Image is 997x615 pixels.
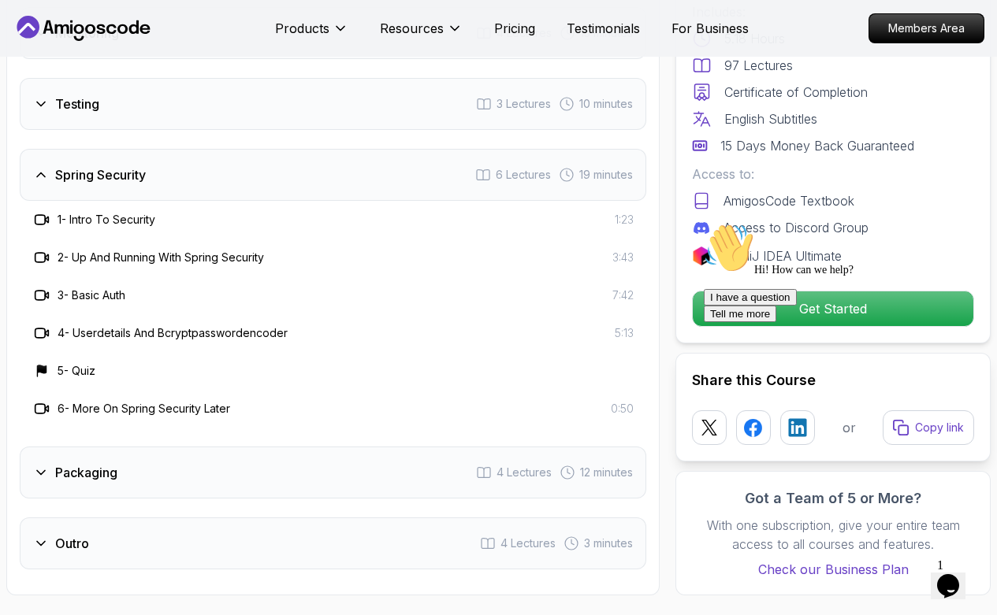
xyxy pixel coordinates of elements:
p: English Subtitles [724,109,817,128]
h3: 2 - Up And Running With Spring Security [58,250,264,265]
button: Outro4 Lectures 3 minutes [20,517,646,569]
span: 6 Lectures [496,167,551,183]
span: 1:23 [615,212,634,228]
p: Get Started [693,291,973,326]
h3: 4 - Userdetails And Bcryptpasswordencoder [58,325,288,341]
span: 5:13 [615,325,634,341]
h3: Packaging [55,463,117,482]
button: Packaging4 Lectures 12 minutes [20,446,646,498]
h2: Share this Course [692,369,974,391]
a: Members Area [869,13,984,43]
p: AmigosCode Textbook [724,191,854,210]
h3: Outro [55,534,89,553]
h3: Testing [55,94,99,113]
img: :wave: [6,6,57,57]
span: 12 minutes [580,465,633,480]
p: Certificate of Completion [724,83,868,102]
button: Tell me more [6,89,79,106]
span: 4 Lectures [500,535,556,551]
a: Pricing [494,19,535,38]
p: With one subscription, give your entire team access to all courses and features. [692,516,974,554]
img: jetbrains logo [692,246,711,265]
span: 7:42 [612,287,634,303]
iframe: chat widget [698,217,981,544]
span: 3 minutes [584,535,633,551]
button: Testing3 Lectures 10 minutes [20,78,646,130]
button: Spring Security6 Lectures 19 minutes [20,149,646,201]
a: Check our Business Plan [692,560,974,579]
p: 15 Days Money Back Guaranteed [720,136,914,155]
button: Get Started [692,291,974,327]
span: 0:50 [611,401,634,417]
span: 3:43 [612,250,634,265]
button: Resources [380,19,463,50]
h3: Spring Security [55,165,146,184]
a: For Business [671,19,749,38]
p: Members Area [869,14,984,43]
span: 10 minutes [579,96,633,112]
h3: 5 - Quiz [58,363,95,379]
p: Access to: [692,165,974,183]
h3: 3 - Basic Auth [58,287,125,303]
h3: 6 - More On Spring Security Later [58,401,230,417]
p: Products [275,19,329,38]
h3: Got a Team of 5 or More? [692,487,974,509]
h3: 1 - Intro To Security [58,212,155,228]
p: Resources [380,19,444,38]
div: 👋Hi! How can we help?I have a questionTell me more [6,6,290,106]
p: 97 Lectures [724,56,793,75]
button: I have a question [6,72,99,89]
iframe: chat widget [931,552,981,599]
span: Hi! How can we help? [6,47,156,59]
span: 4 Lectures [497,465,552,480]
span: 3 Lectures [497,96,551,112]
a: Testimonials [567,19,640,38]
button: Products [275,19,348,50]
span: 19 minutes [579,167,633,183]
